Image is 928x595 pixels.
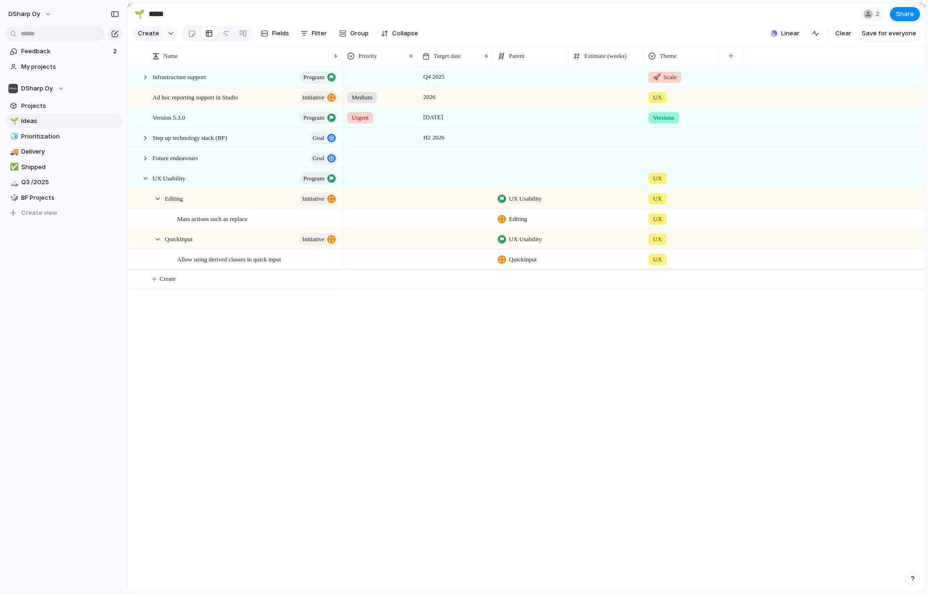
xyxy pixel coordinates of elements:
[509,214,527,224] span: Editing
[392,29,418,38] span: Collapse
[653,235,662,244] span: UX
[165,233,193,244] span: QuickInput
[890,7,920,21] button: Share
[653,174,662,183] span: UX
[5,44,122,58] a: Feedback2
[509,194,542,204] span: UX Usability
[660,51,677,61] span: Theme
[312,29,327,38] span: Filter
[5,82,122,96] button: DSharp Oy
[358,51,377,61] span: Priority
[653,214,662,224] span: UX
[153,152,198,163] span: Future endeavours
[302,91,324,104] span: initiative
[835,29,851,38] span: Clear
[153,91,238,102] span: Ad hoc reporting support in Studio
[21,163,119,172] span: Shipped
[8,132,18,141] button: 🧊
[153,172,186,183] span: UX Usability
[421,91,438,103] span: 2026
[303,172,324,185] span: program
[5,206,122,220] button: Create view
[584,51,627,61] span: Estimate (weeks)
[132,7,147,22] button: 🌱
[5,99,122,113] a: Projects
[5,145,122,159] a: 🚚Delivery
[303,111,324,124] span: program
[302,192,324,205] span: initiative
[21,208,57,218] span: Create view
[309,152,338,164] button: goal
[352,93,372,102] span: Medium
[8,178,18,187] button: 🏔️
[5,130,122,144] div: 🧊Prioritization
[160,274,176,284] span: Create
[377,26,422,41] button: Collapse
[653,113,674,122] span: Versions
[434,51,461,61] span: Target date
[10,116,16,127] div: 🌱
[781,29,799,38] span: Linear
[21,147,119,156] span: Delivery
[21,101,119,111] span: Projects
[509,235,542,244] span: UX Usability
[8,193,18,203] button: 🎲
[10,162,16,172] div: ✅
[21,193,119,203] span: BF Projects
[257,26,293,41] button: Fields
[5,160,122,174] a: ✅Shipped
[653,93,662,102] span: UX
[509,51,525,61] span: Parent
[177,253,281,264] span: Allow using derived classes in quick input
[299,233,338,245] button: initiative
[509,255,537,264] span: QuickInput
[300,112,338,124] button: program
[153,112,185,122] span: Version 5.3.0
[653,194,662,204] span: UX
[10,131,16,142] div: 🧊
[313,131,324,145] span: goal
[300,172,338,185] button: program
[300,71,338,83] button: program
[653,255,662,264] span: UX
[10,177,16,188] div: 🏔️
[352,113,369,122] span: Urgent
[21,62,119,72] span: My projects
[177,213,247,224] span: Mass actions such as replace
[299,91,338,104] button: initiative
[21,132,119,141] span: Prioritization
[134,8,145,20] div: 🌱
[5,175,122,189] a: 🏔️Q3 /2025
[309,132,338,144] button: goal
[831,26,855,41] button: Clear
[876,9,882,19] span: 2
[297,26,331,41] button: Filter
[4,7,56,22] button: DSharp Oy
[10,192,16,203] div: 🎲
[862,29,916,38] span: Save for everyone
[767,26,803,41] button: Linear
[302,233,324,246] span: initiative
[8,163,18,172] button: ✅
[272,29,289,38] span: Fields
[421,71,447,82] span: Q4 2025
[153,71,206,82] span: Infrastructure support
[163,51,178,61] span: Name
[653,73,661,81] span: 🚀
[5,114,122,128] a: 🌱Ideas
[421,132,447,143] span: H2 2026
[653,73,677,82] span: Scale
[334,26,373,41] button: Group
[21,116,119,126] span: Ideas
[5,60,122,74] a: My projects
[132,26,164,41] button: Create
[858,26,920,41] button: Save for everyone
[350,29,369,38] span: Group
[421,112,445,123] span: [DATE]
[5,191,122,205] a: 🎲BF Projects
[896,9,914,19] span: Share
